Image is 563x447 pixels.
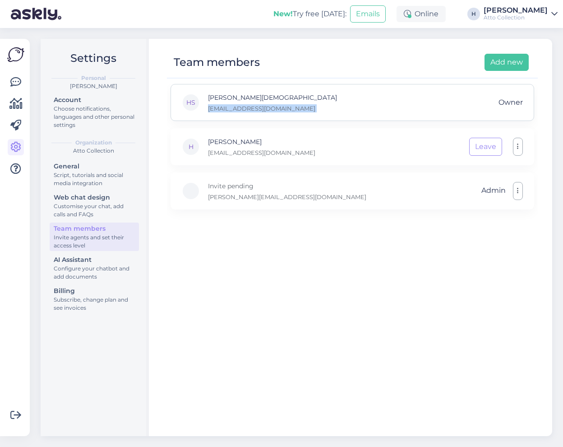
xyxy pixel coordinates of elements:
[7,46,24,63] img: Askly Logo
[48,50,139,67] h2: Settings
[182,93,200,112] div: HS
[54,296,135,312] div: Subscribe, change plan and see invoices
[54,224,135,233] div: Team members
[50,223,139,251] a: Team membersInvite agents and set their access level
[54,193,135,202] div: Web chat design
[469,138,502,156] button: Leave
[54,286,135,296] div: Billing
[208,181,366,191] p: Invite pending
[208,93,337,102] p: [PERSON_NAME][DEMOGRAPHIC_DATA]
[54,255,135,265] div: AI Assistant
[484,7,558,21] a: [PERSON_NAME]Atto Collection
[81,74,106,82] b: Personal
[54,171,135,187] div: Script, tutorials and social media integration
[50,285,139,313] a: BillingSubscribe, change plan and see invoices
[484,7,548,14] div: [PERSON_NAME]
[75,139,112,147] b: Organization
[174,54,260,71] div: Team members
[498,94,523,111] span: Owner
[50,191,139,220] a: Web chat designCustomise your chat, add calls and FAQs
[48,82,139,90] div: [PERSON_NAME]
[50,160,139,189] a: GeneralScript, tutorials and social media integration
[273,9,293,18] b: New!
[397,6,446,22] div: Online
[350,5,386,23] button: Emails
[481,182,506,200] span: Admin
[50,94,139,130] a: AccountChoose notifications, languages and other personal settings
[485,54,529,71] button: Add new
[54,265,135,281] div: Configure your chatbot and add documents
[54,162,135,171] div: General
[48,147,139,155] div: Atto Collection
[182,138,200,156] div: H
[50,254,139,282] a: AI AssistantConfigure your chatbot and add documents
[208,193,366,201] p: [PERSON_NAME][EMAIL_ADDRESS][DOMAIN_NAME]
[208,137,315,147] p: [PERSON_NAME]
[467,8,480,20] div: H
[54,105,135,129] div: Choose notifications, languages and other personal settings
[54,95,135,105] div: Account
[273,9,346,19] div: Try free [DATE]:
[54,202,135,219] div: Customise your chat, add calls and FAQs
[54,233,135,250] div: Invite agents and set their access level
[484,14,548,21] div: Atto Collection
[208,149,315,157] p: [EMAIL_ADDRESS][DOMAIN_NAME]
[208,104,337,112] p: [EMAIL_ADDRESS][DOMAIN_NAME]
